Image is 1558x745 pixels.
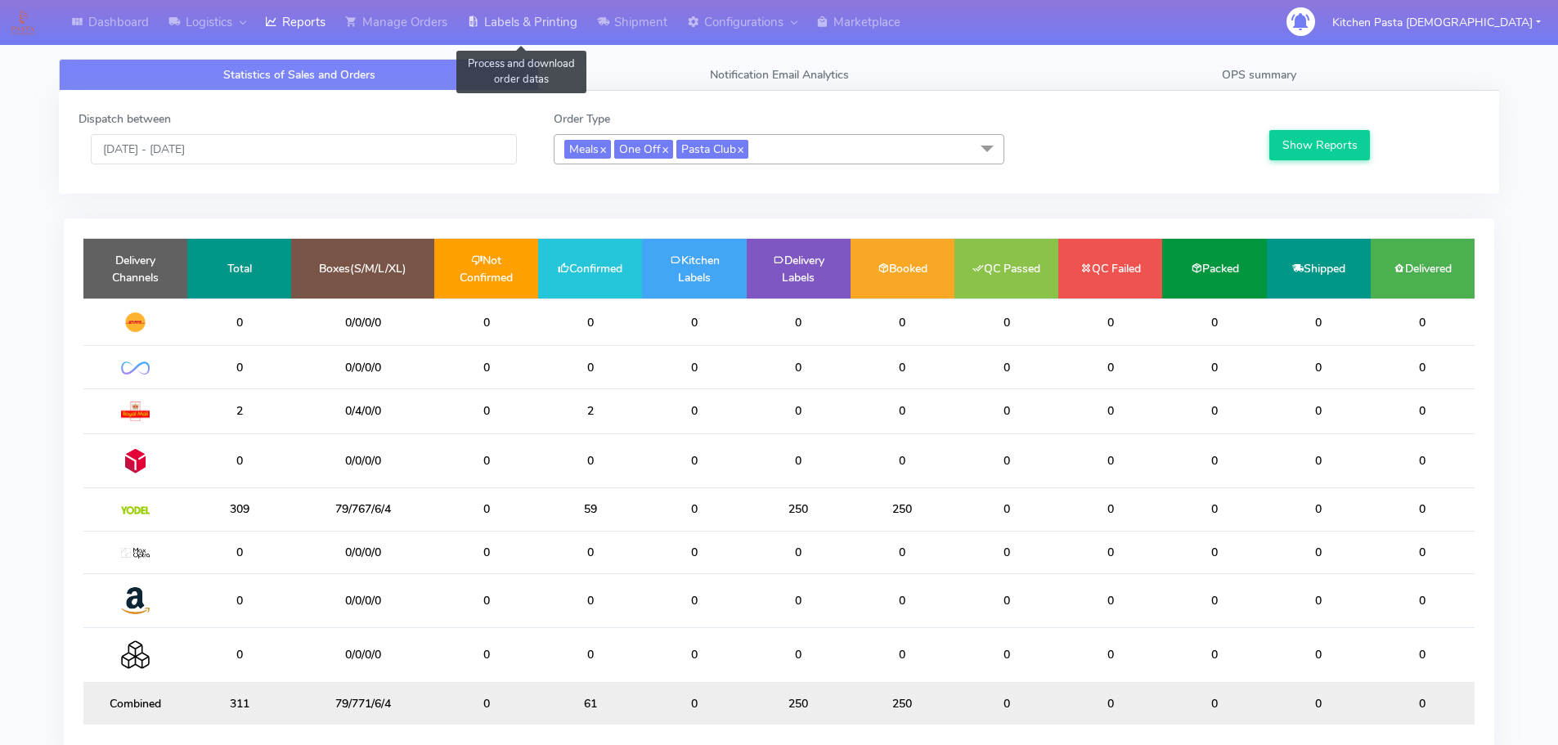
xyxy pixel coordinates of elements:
td: 0 [1162,388,1266,433]
td: 0 [434,628,538,682]
td: 0/0/0/0 [291,433,434,487]
td: 0 [1058,573,1162,627]
td: 0 [851,298,954,346]
td: Not Confirmed [434,239,538,298]
td: 0 [642,531,746,573]
td: 0 [434,488,538,531]
td: Total [187,239,291,298]
td: 0/4/0/0 [291,388,434,433]
img: Collection [121,640,150,669]
td: 0 [1371,628,1475,682]
td: 0 [1267,682,1371,725]
td: 0 [642,488,746,531]
td: 0 [434,682,538,725]
span: OPS summary [1222,67,1296,83]
td: Confirmed [538,239,642,298]
td: 0 [642,388,746,433]
td: 0 [954,682,1058,725]
td: 0 [1162,573,1266,627]
td: 59 [538,488,642,531]
td: 0 [1371,531,1475,573]
td: 0 [1162,682,1266,725]
td: 0 [1267,346,1371,388]
td: 0 [1162,433,1266,487]
td: 0 [1162,346,1266,388]
td: 0 [538,573,642,627]
td: 0 [1058,628,1162,682]
ul: Tabs [59,59,1499,91]
td: 0 [187,628,291,682]
td: 0 [538,628,642,682]
td: 0 [538,531,642,573]
td: 0 [642,298,746,346]
td: 0 [1058,433,1162,487]
td: Delivery Labels [747,239,851,298]
img: Yodel [121,506,150,514]
td: 0 [642,433,746,487]
td: 0 [851,433,954,487]
td: 0 [1162,298,1266,346]
td: 0 [954,628,1058,682]
td: 0 [1058,298,1162,346]
td: 0 [434,573,538,627]
img: DPD [121,447,150,475]
td: 0 [1162,488,1266,531]
td: QC Failed [1058,239,1162,298]
td: 0/0/0/0 [291,531,434,573]
td: 0 [434,388,538,433]
label: Order Type [554,110,610,128]
td: 0 [747,573,851,627]
td: 0 [954,346,1058,388]
td: 0 [538,433,642,487]
a: x [736,140,743,157]
td: 79/771/6/4 [291,682,434,725]
td: 0 [954,433,1058,487]
td: 0 [747,298,851,346]
td: 0 [1058,346,1162,388]
td: 0 [434,298,538,346]
span: Pasta Club [676,140,748,159]
td: 0 [851,531,954,573]
td: 0 [747,346,851,388]
label: Dispatch between [79,110,171,128]
td: 0 [1267,488,1371,531]
td: 0 [1267,433,1371,487]
td: 0/0/0/0 [291,573,434,627]
td: 2 [538,388,642,433]
button: Kitchen Pasta [DEMOGRAPHIC_DATA] [1320,6,1553,39]
span: Notification Email Analytics [710,67,849,83]
td: 0 [851,628,954,682]
td: 0 [1371,573,1475,627]
td: 250 [747,488,851,531]
td: 0 [1058,682,1162,725]
td: Booked [851,239,954,298]
td: QC Passed [954,239,1058,298]
td: 0 [1371,346,1475,388]
td: 0/0/0/0 [291,298,434,346]
td: 0 [434,346,538,388]
img: Amazon [121,586,150,615]
img: OnFleet [121,361,150,375]
td: 0 [1058,488,1162,531]
a: x [661,140,668,157]
td: 0 [1371,488,1475,531]
td: 0 [187,346,291,388]
td: 0 [954,298,1058,346]
td: 0 [1267,298,1371,346]
td: 0/0/0/0 [291,346,434,388]
img: DHL [121,312,150,333]
td: 309 [187,488,291,531]
td: 0 [187,573,291,627]
td: 0 [747,433,851,487]
input: Pick the Daterange [91,134,517,164]
td: Kitchen Labels [642,239,746,298]
td: 311 [187,682,291,725]
td: 0 [747,531,851,573]
a: x [599,140,606,157]
td: 0 [1267,388,1371,433]
td: 0 [954,388,1058,433]
td: 0 [1058,531,1162,573]
td: 0 [538,298,642,346]
td: 0 [538,346,642,388]
td: 0 [851,573,954,627]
